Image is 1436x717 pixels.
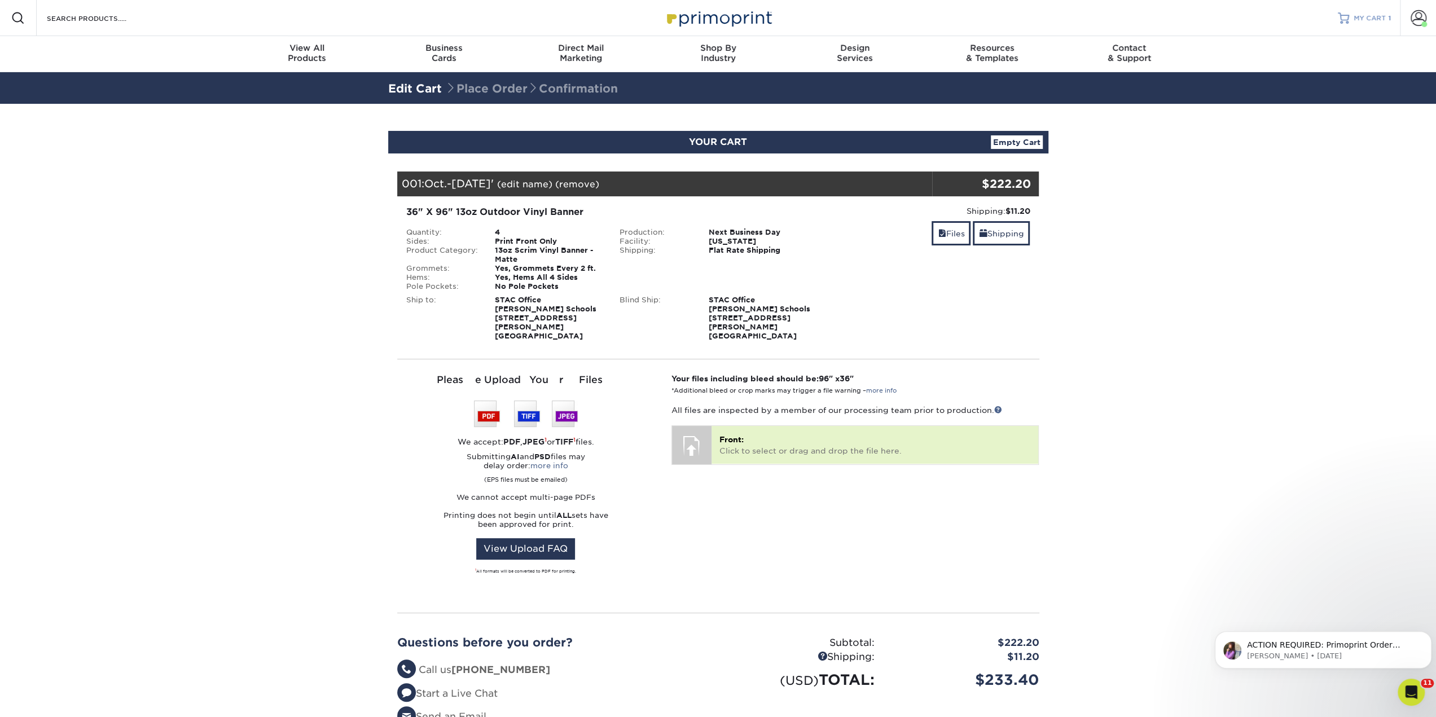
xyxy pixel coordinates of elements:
[397,511,655,529] p: Printing does not begin until sets have been approved for print.
[718,636,883,650] div: Subtotal:
[1421,679,1434,688] span: 11
[932,175,1031,192] div: $222.20
[239,36,376,72] a: View AllProducts
[37,43,207,54] p: Message from Erica, sent 1w ago
[611,296,700,341] div: Blind Ship:
[397,436,655,447] div: We accept: , or files.
[1005,206,1030,215] strong: $11.20
[397,493,655,502] p: We cannot accept multi-page PDFs
[398,273,487,282] div: Hems:
[1398,679,1425,706] iframe: Intercom live chat
[397,452,655,484] p: Submitting and files may delay order:
[534,452,551,461] strong: PSD
[239,43,376,53] span: View All
[719,434,1030,457] p: Click to select or drag and drop the file here.
[1210,608,1436,687] iframe: Intercom notifications message
[398,282,487,291] div: Pole Pockets:
[924,43,1061,63] div: & Templates
[388,82,442,95] a: Edit Cart
[397,373,655,388] div: Please Upload Your Files
[503,437,520,446] strong: PDF
[486,282,611,291] div: No Pole Pockets
[555,437,573,446] strong: TIFF
[398,264,487,273] div: Grommets:
[398,228,487,237] div: Quantity:
[700,237,825,246] div: [US_STATE]
[924,36,1061,72] a: Resources& Templates
[973,221,1030,245] a: Shipping
[1061,43,1198,63] div: & Support
[486,264,611,273] div: Yes, Grommets Every 2 ft.
[938,229,946,238] span: files
[486,246,611,264] div: 13oz Scrim Vinyl Banner - Matte
[787,43,924,63] div: Services
[709,296,810,340] strong: STAC Office [PERSON_NAME] Schools [STREET_ADDRESS][PERSON_NAME] [GEOGRAPHIC_DATA]
[475,568,476,571] sup: 1
[512,43,649,63] div: Marketing
[511,452,520,461] strong: AI
[662,6,775,30] img: Primoprint
[883,669,1048,690] div: $233.40
[555,179,599,190] a: (remove)
[476,538,575,560] a: View Upload FAQ
[239,43,376,63] div: Products
[1354,14,1386,23] span: MY CART
[840,374,850,383] span: 36
[398,296,487,341] div: Ship to:
[649,43,787,53] span: Shop By
[924,43,1061,53] span: Resources
[611,228,700,237] div: Production:
[671,374,854,383] strong: Your files including bleed should be: " x "
[451,664,550,675] strong: [PHONE_NUMBER]
[375,43,512,63] div: Cards
[556,511,572,520] strong: ALL
[649,43,787,63] div: Industry
[819,374,829,383] span: 96
[486,273,611,282] div: Yes, Hems All 4 Sides
[780,673,819,688] small: (USD)
[484,470,568,484] small: (EPS files must be emailed)
[474,401,578,427] img: We accept: PSD, TIFF, or JPEG (JPG)
[397,688,498,699] a: Start a Live Chat
[649,36,787,72] a: Shop ByIndustry
[375,43,512,53] span: Business
[495,296,596,340] strong: STAC Office [PERSON_NAME] Schools [STREET_ADDRESS][PERSON_NAME] [GEOGRAPHIC_DATA]
[1061,43,1198,53] span: Contact
[486,228,611,237] div: 4
[1061,36,1198,72] a: Contact& Support
[883,636,1048,650] div: $222.20
[700,228,825,237] div: Next Business Day
[522,437,544,446] strong: JPEG
[883,650,1048,665] div: $11.20
[787,36,924,72] a: DesignServices
[979,229,987,238] span: shipping
[932,221,970,245] a: Files
[397,636,710,649] h2: Questions before you order?
[991,135,1043,149] a: Empty Cart
[512,36,649,72] a: Direct MailMarketing
[406,205,816,219] div: 36" X 96" 13oz Outdoor Vinyl Banner
[718,650,883,665] div: Shipping:
[37,33,207,311] span: ACTION REQUIRED: Primoprint Order 25919-12470-61974 Thank you for placing your print order with P...
[611,237,700,246] div: Facility:
[671,404,1039,416] p: All files are inspected by a member of our processing team prior to production.
[833,205,1030,217] div: Shipping:
[544,436,547,443] sup: 1
[689,137,747,147] span: YOUR CART
[866,387,897,394] a: more info
[497,179,552,190] a: (edit name)
[46,11,156,25] input: SEARCH PRODUCTS.....
[424,177,494,190] span: Oct.-[DATE]'
[1388,14,1391,22] span: 1
[530,461,568,470] a: more info
[397,663,710,678] li: Call us
[573,436,576,443] sup: 1
[445,82,618,95] span: Place Order Confirmation
[397,569,655,574] div: All formats will be converted to PDF for printing.
[397,171,932,196] div: 001:
[787,43,924,53] span: Design
[718,669,883,690] div: TOTAL:
[486,237,611,246] div: Print Front Only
